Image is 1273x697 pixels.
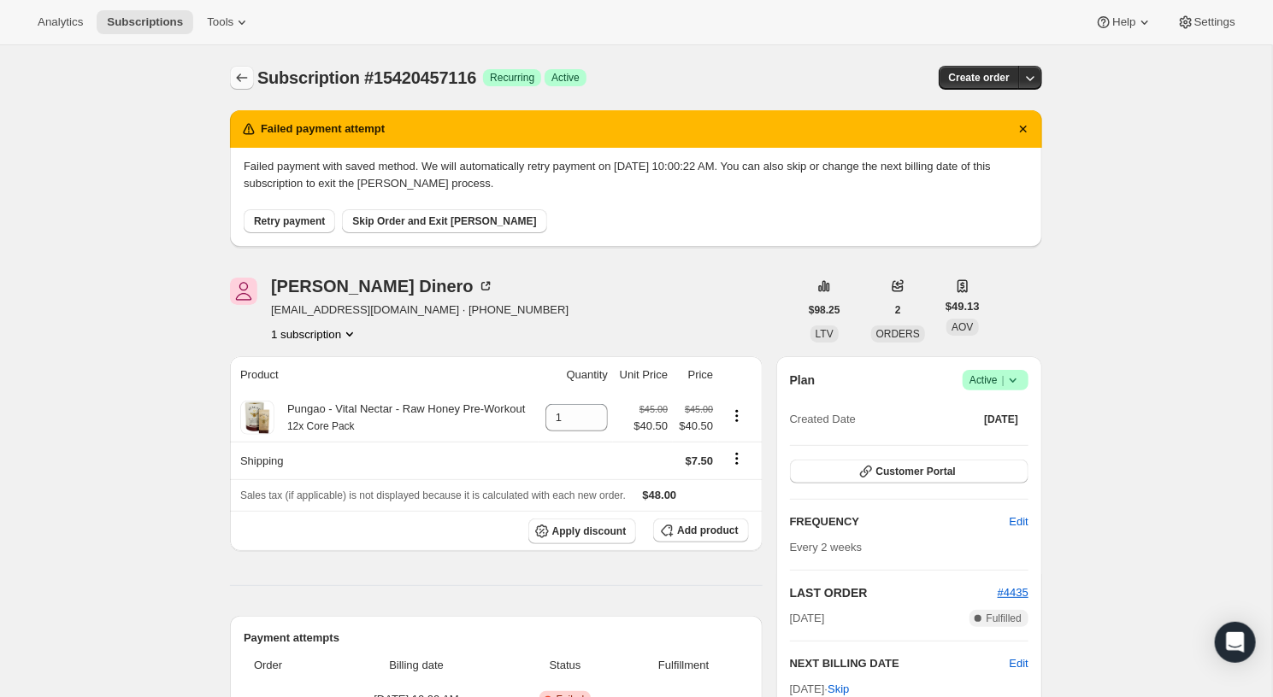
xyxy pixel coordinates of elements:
[261,120,385,138] h2: Failed payment attempt
[38,15,83,29] span: Analytics
[629,657,739,674] span: Fulfillment
[999,508,1039,536] button: Edit
[790,513,1010,530] h2: FREQUENCY
[634,418,668,435] span: $40.50
[876,465,956,478] span: Customer Portal
[969,372,1022,389] span: Active
[653,518,748,542] button: Add product
[1167,10,1246,34] button: Settings
[27,10,93,34] button: Analytics
[539,356,613,394] th: Quantity
[790,541,863,553] span: Every 2 weeks
[230,442,539,479] th: Shipping
[332,657,502,674] span: Billing date
[244,647,327,684] th: Order
[1085,10,1163,34] button: Help
[271,302,569,319] span: [EMAIL_ADDRESS][DOMAIN_NAME] · [PHONE_NUMBER]
[240,489,626,501] span: Sales tax (if applicable) is not displayed because it is calculated with each new order.
[287,420,355,432] small: 12x Core Pack
[511,657,618,674] span: Status
[987,612,1022,625] span: Fulfilled
[1112,15,1135,29] span: Help
[244,630,749,647] h2: Payment attempts
[939,66,1020,90] button: Create order
[97,10,193,34] button: Subscriptions
[790,411,856,428] span: Created Date
[685,404,713,414] small: $45.00
[952,321,973,333] span: AOV
[816,328,834,340] span: LTV
[643,489,677,501] span: $48.00
[677,524,738,537] span: Add product
[230,356,539,394] th: Product
[790,584,998,601] h2: LAST ORDER
[1194,15,1235,29] span: Settings
[885,298,911,322] button: 2
[230,66,254,90] button: Subscriptions
[244,209,335,233] button: Retry payment
[1010,655,1028,672] button: Edit
[1010,513,1028,530] span: Edit
[352,214,536,228] span: Skip Order and Exit [PERSON_NAME]
[946,298,980,315] span: $49.13
[197,10,261,34] button: Tools
[723,449,751,468] button: Shipping actions
[639,404,668,414] small: $45.00
[257,68,476,87] span: Subscription #15420457116
[790,372,816,389] h2: Plan
[207,15,233,29] span: Tools
[673,356,718,394] th: Price
[686,454,714,467] span: $7.50
[274,401,525,435] div: Pungao - Vital Nectar - Raw Honey Pre-Workout
[552,524,627,538] span: Apply discount
[254,214,325,228] span: Retry payment
[1002,373,1005,387] span: |
[271,278,494,295] div: [PERSON_NAME] Dinero
[230,278,257,305] span: Jamie Dinero
[799,298,851,322] button: $98.25
[974,407,1028,431] button: [DATE]
[809,303,840,317] span: $98.25
[342,209,546,233] button: Skip Order and Exit [PERSON_NAME]
[876,328,920,340] span: ORDERS
[790,682,850,695] span: [DATE] ·
[790,610,825,627] span: [DATE]
[678,418,713,435] span: $40.50
[998,586,1028,599] a: #4435
[998,584,1028,601] button: #4435
[723,407,751,425] button: Product actions
[790,460,1028,483] button: Customer Portal
[271,325,358,343] button: Product actions
[240,401,274,435] img: product img
[1215,622,1256,663] div: Open Intercom Messenger
[949,71,1010,85] span: Create order
[895,303,901,317] span: 2
[528,518,637,544] button: Apply discount
[1011,117,1035,141] button: Dismiss notification
[490,71,534,85] span: Recurring
[790,655,1010,672] h2: NEXT BILLING DATE
[984,413,1018,426] span: [DATE]
[244,158,1028,192] p: Failed payment with saved method. We will automatically retry payment on [DATE] 10:00:22 AM. You ...
[613,356,673,394] th: Unit Price
[551,71,580,85] span: Active
[107,15,183,29] span: Subscriptions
